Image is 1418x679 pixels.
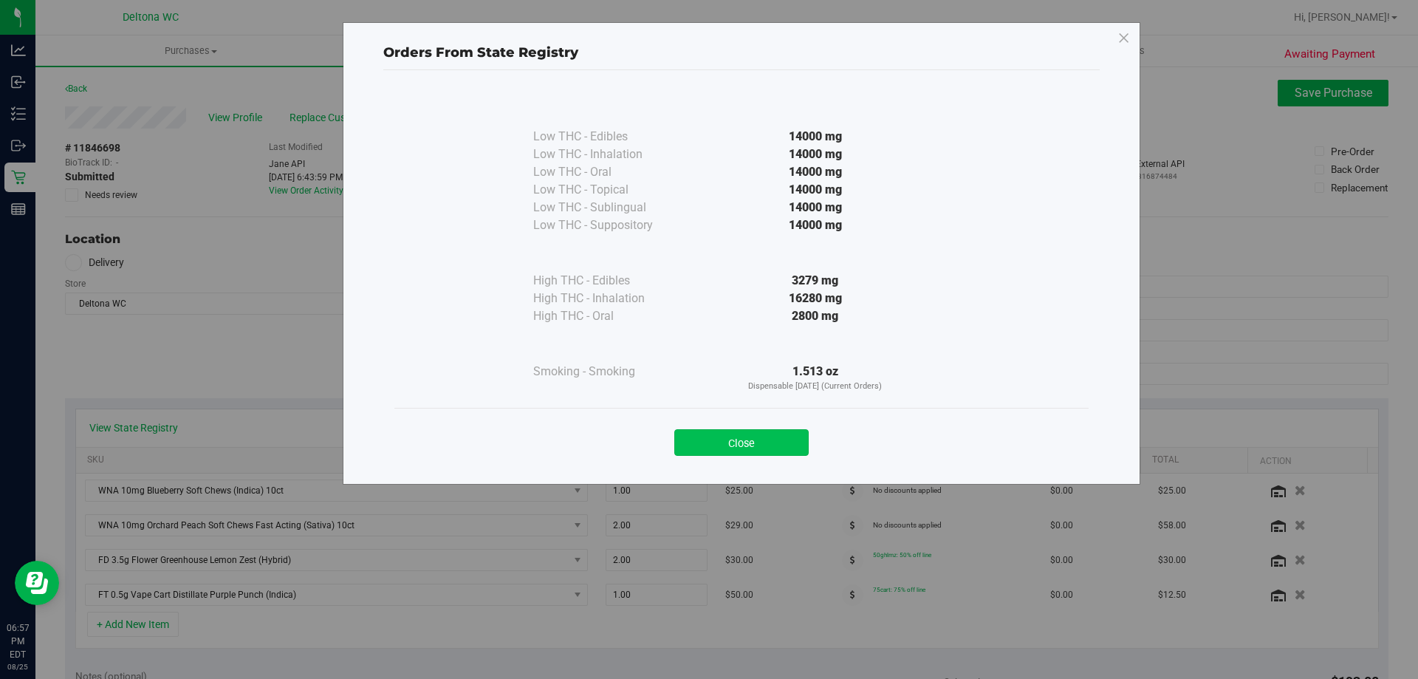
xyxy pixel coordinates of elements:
iframe: Resource center [15,561,59,605]
div: High THC - Edibles [533,272,681,290]
div: 14000 mg [681,199,950,216]
div: 2800 mg [681,307,950,325]
div: High THC - Oral [533,307,681,325]
div: 14000 mg [681,128,950,146]
div: Smoking - Smoking [533,363,681,381]
div: 3279 mg [681,272,950,290]
div: 14000 mg [681,163,950,181]
button: Close [674,429,809,456]
div: Low THC - Inhalation [533,146,681,163]
div: 14000 mg [681,216,950,234]
div: 16280 mg [681,290,950,307]
div: Low THC - Suppository [533,216,681,234]
div: High THC - Inhalation [533,290,681,307]
p: Dispensable [DATE] (Current Orders) [681,381,950,393]
div: Low THC - Sublingual [533,199,681,216]
div: 14000 mg [681,146,950,163]
div: Low THC - Oral [533,163,681,181]
span: Orders From State Registry [383,44,578,61]
div: 14000 mg [681,181,950,199]
div: Low THC - Edibles [533,128,681,146]
div: Low THC - Topical [533,181,681,199]
div: 1.513 oz [681,363,950,393]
